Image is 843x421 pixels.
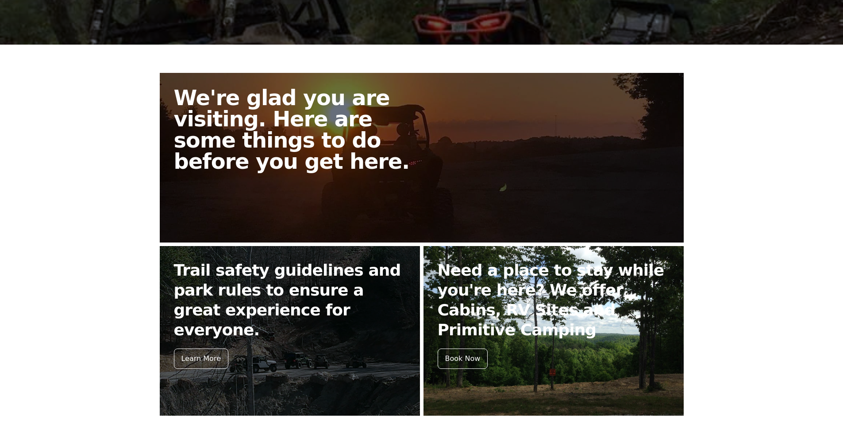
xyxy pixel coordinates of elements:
a: We're glad you are visiting. Here are some things to do before you get here. [160,73,684,243]
h2: Need a place to stay while you're here? We offer Cabins, RV Sites and Primitive Camping [438,260,670,340]
div: Learn More [174,349,228,369]
a: Trail safety guidelines and park rules to ensure a great experience for everyone. Learn More [160,246,420,416]
a: Need a place to stay while you're here? We offer Cabins, RV Sites and Primitive Camping Book Now [423,246,684,416]
h2: We're glad you are visiting. Here are some things to do before you get here. [174,87,429,172]
div: Book Now [438,349,488,369]
h2: Trail safety guidelines and park rules to ensure a great experience for everyone. [174,260,406,340]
